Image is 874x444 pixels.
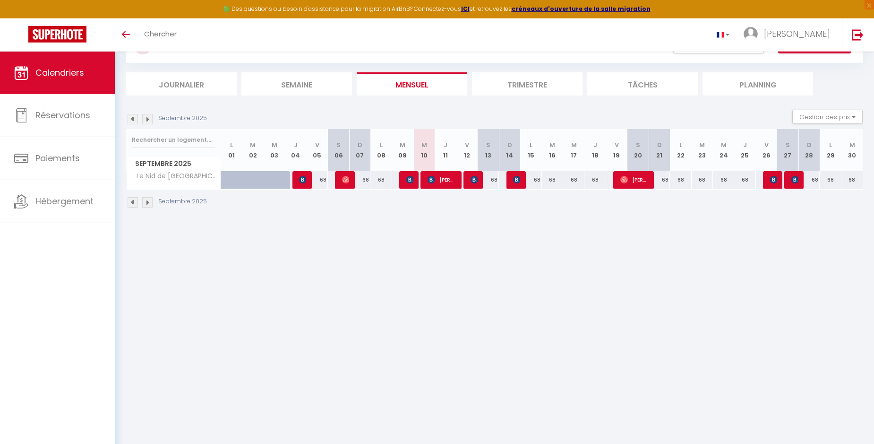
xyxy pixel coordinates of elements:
[770,171,777,189] span: [PERSON_NAME]
[542,129,563,171] th: 16
[299,171,306,189] span: Vinciane Tournie
[349,129,370,171] th: 07
[549,140,555,149] abbr: M
[444,140,447,149] abbr: J
[336,140,341,149] abbr: S
[786,140,790,149] abbr: S
[478,171,499,189] div: 68
[507,140,512,149] abbr: D
[593,140,597,149] abbr: J
[520,129,541,171] th: 15
[158,197,207,206] p: Septembre 2025
[461,5,470,13] strong: ICI
[841,171,863,189] div: 68
[241,72,352,96] li: Semaine
[829,140,832,149] abbr: L
[807,140,812,149] abbr: D
[743,140,747,149] abbr: J
[721,140,727,149] abbr: M
[358,140,362,149] abbr: D
[584,129,606,171] th: 18
[272,140,277,149] abbr: M
[230,140,233,149] abbr: L
[841,129,863,171] th: 30
[615,140,619,149] abbr: V
[699,140,705,149] abbr: M
[764,28,830,40] span: [PERSON_NAME]
[563,129,584,171] th: 17
[221,129,242,171] th: 01
[471,171,478,189] span: [PERSON_NAME]
[852,29,864,41] img: logout
[670,129,691,171] th: 22
[849,140,855,149] abbr: M
[392,129,413,171] th: 09
[798,171,820,189] div: 68
[435,129,456,171] th: 11
[8,4,36,32] button: Ouvrir le widget de chat LiveChat
[128,171,223,182] span: Le Nid de [GEOGRAPHIC_DATA]
[35,152,80,164] span: Paiements
[126,72,237,96] li: Journalier
[513,171,520,189] span: [PERSON_NAME]
[713,129,734,171] th: 24
[400,140,405,149] abbr: M
[627,129,649,171] th: 20
[744,27,758,41] img: ...
[791,171,798,189] span: [PERSON_NAME]
[820,129,841,171] th: 29
[606,129,627,171] th: 19
[486,140,490,149] abbr: S
[127,157,221,171] span: Septembre 2025
[734,129,755,171] th: 25
[307,171,328,189] div: 68
[798,129,820,171] th: 28
[530,140,532,149] abbr: L
[542,171,563,189] div: 68
[35,195,94,207] span: Hébergement
[428,171,456,189] span: [PERSON_NAME]
[512,5,651,13] a: créneaux d'ouverture de la salle migration
[649,171,670,189] div: 68
[349,171,370,189] div: 68
[144,29,177,39] span: Chercher
[28,26,86,43] img: Super Booking
[584,171,606,189] div: 68
[692,171,713,189] div: 68
[456,129,478,171] th: 12
[792,110,863,124] button: Gestion des prix
[294,140,298,149] abbr: J
[370,171,392,189] div: 68
[307,129,328,171] th: 05
[342,171,349,189] span: [PERSON_NAME]
[679,140,682,149] abbr: L
[413,129,435,171] th: 10
[657,140,662,149] abbr: D
[380,140,383,149] abbr: L
[158,114,207,123] p: Septembre 2025
[242,129,264,171] th: 02
[703,72,813,96] li: Planning
[734,171,755,189] div: 68
[285,129,306,171] th: 04
[713,171,734,189] div: 68
[472,72,583,96] li: Trimestre
[563,171,584,189] div: 68
[737,18,842,52] a: ... [PERSON_NAME]
[756,129,777,171] th: 26
[520,171,541,189] div: 68
[670,171,691,189] div: 68
[370,129,392,171] th: 08
[692,129,713,171] th: 23
[465,140,469,149] abbr: V
[777,129,798,171] th: 27
[35,109,90,121] span: Réservations
[499,129,520,171] th: 14
[35,67,84,78] span: Calendriers
[328,129,349,171] th: 06
[764,140,769,149] abbr: V
[478,129,499,171] th: 13
[357,72,467,96] li: Mensuel
[587,72,698,96] li: Tâches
